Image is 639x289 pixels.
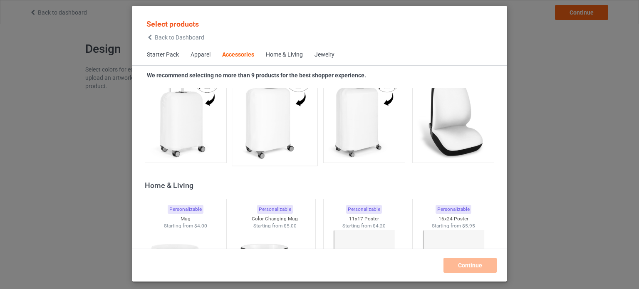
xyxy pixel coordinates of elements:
span: $5.95 [462,223,475,229]
div: Accessories [222,51,254,59]
div: Starting from [413,222,494,230]
div: 16x24 Poster [413,215,494,222]
strong: We recommend selecting no more than 9 products for the best shopper experience. [147,72,366,79]
div: Starting from [324,222,405,230]
div: Personalizable [168,205,203,214]
img: regular.jpg [236,64,314,161]
img: regular.jpg [327,65,401,158]
div: Color Changing Mug [234,215,315,222]
div: Starting from [145,222,226,230]
span: $4.00 [194,223,207,229]
div: Home & Living [145,180,498,190]
img: regular.jpg [149,65,223,158]
div: Mug [145,215,226,222]
span: Select products [146,20,199,28]
div: Jewelry [315,51,334,59]
div: Apparel [191,51,211,59]
img: regular.jpg [416,65,490,158]
div: Home & Living [266,51,303,59]
span: Starter Pack [141,45,185,65]
div: Personalizable [346,205,382,214]
span: $4.20 [373,223,386,229]
div: 11x17 Poster [324,215,405,222]
div: Personalizable [257,205,293,214]
div: Starting from [234,222,315,230]
div: Personalizable [436,205,471,214]
span: Back to Dashboard [155,34,204,41]
span: $5.00 [284,223,297,229]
